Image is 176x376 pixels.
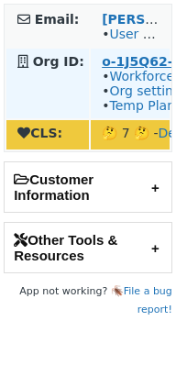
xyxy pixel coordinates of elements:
td: 🤔 7 🤔 - [91,120,170,149]
a: File a bug report! [124,285,172,315]
h2: Customer Information [5,162,171,212]
footer: App not working? 🪳 [4,282,172,319]
h2: Other Tools & Resources [5,223,171,272]
strong: Org ID: [33,54,84,69]
strong: Email: [35,12,80,27]
strong: CLS: [17,126,62,140]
